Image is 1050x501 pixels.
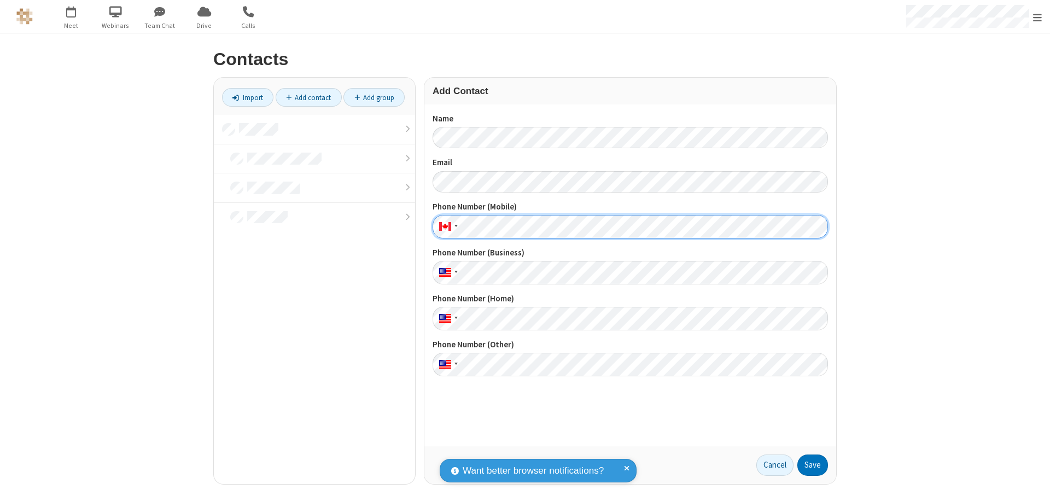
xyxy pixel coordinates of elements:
div: United States: + 1 [433,353,461,376]
div: United States: + 1 [433,261,461,284]
div: Canada: + 1 [433,215,461,238]
span: Meet [51,21,92,31]
h3: Add Contact [433,86,828,96]
label: Phone Number (Other) [433,339,828,351]
img: QA Selenium DO NOT DELETE OR CHANGE [16,8,33,25]
iframe: Chat [1023,473,1042,493]
label: Phone Number (Business) [433,247,828,259]
a: Import [222,88,273,107]
label: Phone Number (Home) [433,293,828,305]
label: Email [433,156,828,169]
span: Drive [184,21,225,31]
span: Team Chat [139,21,180,31]
label: Phone Number (Mobile) [433,201,828,213]
span: Webinars [95,21,136,31]
h2: Contacts [213,50,837,69]
a: Cancel [756,455,794,476]
label: Name [433,113,828,125]
span: Want better browser notifications? [463,464,604,478]
div: United States: + 1 [433,307,461,330]
button: Save [797,455,828,476]
a: Add group [343,88,405,107]
span: Calls [228,21,269,31]
a: Add contact [276,88,342,107]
